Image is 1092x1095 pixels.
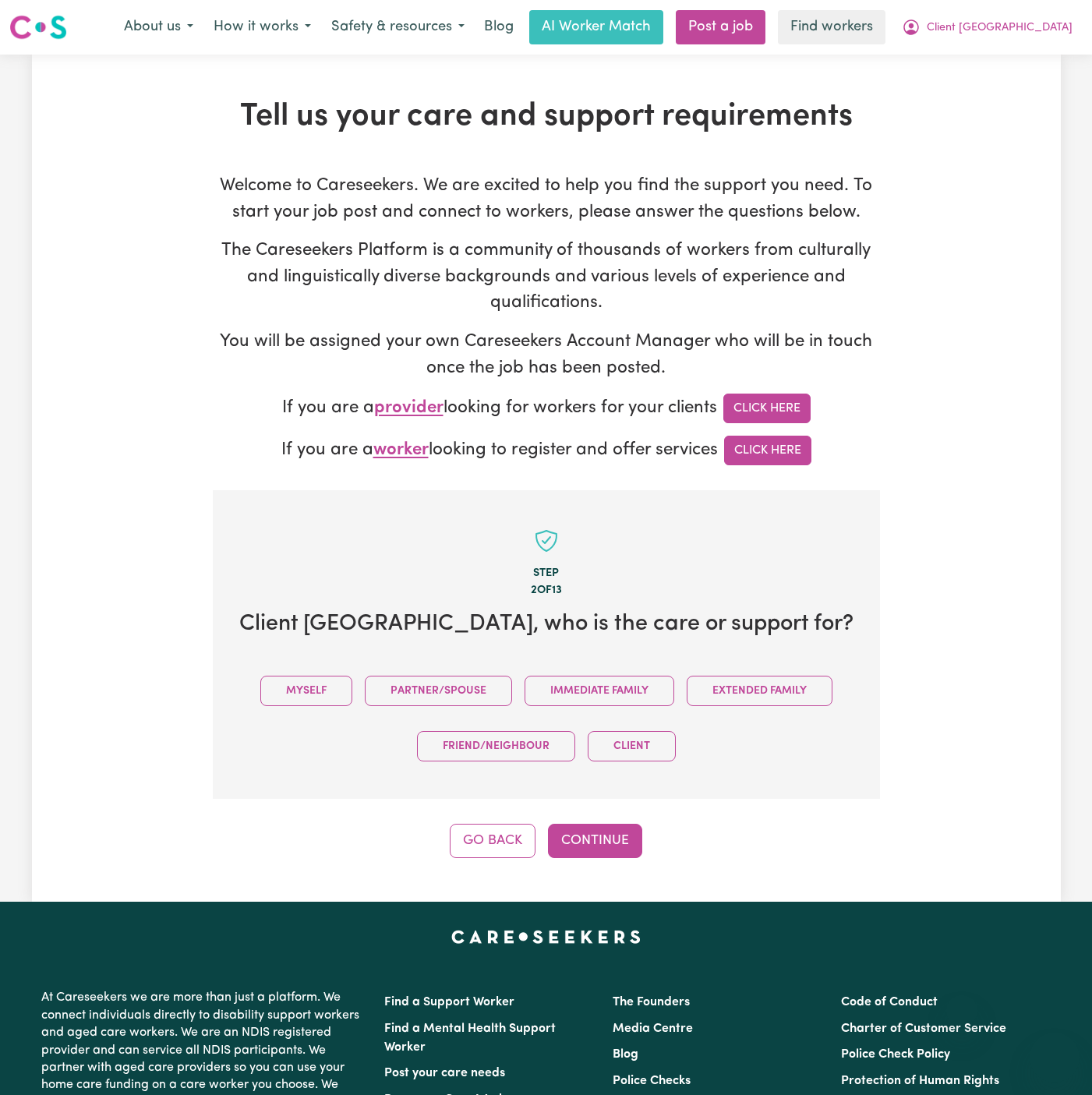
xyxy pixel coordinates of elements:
[525,676,674,706] button: Immediate Family
[927,19,1073,37] span: Client [GEOGRAPHIC_DATA]
[946,995,977,1026] iframe: Close message
[475,10,523,44] a: Blog
[238,611,855,638] h2: Client [GEOGRAPHIC_DATA] , who is the care or support for?
[613,1023,693,1035] a: Media Centre
[450,824,535,858] button: Go Back
[260,676,352,706] button: Myself
[676,10,765,44] a: Post a job
[417,731,575,761] button: Friend/Neighbour
[724,436,811,465] a: Click Here
[588,731,676,761] button: Client
[321,11,475,44] button: Safety & resources
[213,98,880,136] h1: Tell us your care and support requirements
[365,676,512,706] button: Partner/Spouse
[213,436,880,465] p: If you are a looking to register and offer services
[374,400,444,418] span: provider
[384,1067,505,1079] a: Post your care needs
[203,11,321,44] button: How it works
[373,442,429,460] span: worker
[613,1075,691,1087] a: Police Checks
[723,394,811,423] a: Click Here
[841,1023,1006,1035] a: Charter of Customer Service
[213,329,880,381] p: You will be assigned your own Careseekers Account Manager who will be in touch once the job has b...
[213,394,880,423] p: If you are a looking for workers for your clients
[613,1048,638,1061] a: Blog
[9,13,67,41] img: Careseekers logo
[529,10,663,44] a: AI Worker Match
[384,996,514,1008] a: Find a Support Worker
[841,996,938,1008] a: Code of Conduct
[778,10,885,44] a: Find workers
[548,824,642,858] button: Continue
[9,9,67,45] a: Careseekers logo
[238,582,855,599] div: 2 of 13
[892,11,1083,44] button: My Account
[687,676,832,706] button: Extended Family
[841,1048,950,1061] a: Police Check Policy
[613,996,690,1008] a: The Founders
[841,1075,999,1087] a: Protection of Human Rights
[384,1023,556,1054] a: Find a Mental Health Support Worker
[451,930,641,942] a: Careseekers home page
[213,173,880,225] p: Welcome to Careseekers. We are excited to help you find the support you need. To start your job p...
[1030,1033,1080,1083] iframe: Button to launch messaging window
[114,11,203,44] button: About us
[213,238,880,316] p: The Careseekers Platform is a community of thousands of workers from culturally and linguisticall...
[238,565,855,582] div: Step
